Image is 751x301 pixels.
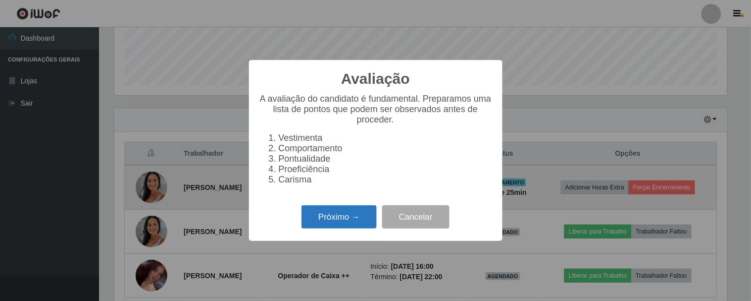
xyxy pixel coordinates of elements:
[341,70,410,88] h2: Avaliação
[279,164,493,175] li: Proeficiência
[382,205,450,229] button: Cancelar
[279,154,493,164] li: Pontualidade
[279,133,493,143] li: Vestimenta
[301,205,377,229] button: Próximo →
[259,94,493,125] p: A avaliação do candidato é fundamental. Preparamos uma lista de pontos que podem ser observados a...
[279,143,493,154] li: Comportamento
[279,175,493,185] li: Carisma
